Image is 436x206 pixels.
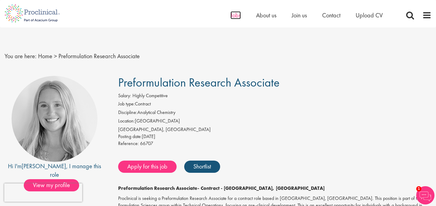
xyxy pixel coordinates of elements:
[38,52,52,60] a: breadcrumb link
[322,11,340,19] a: Contact
[5,52,37,60] span: You are here:
[230,11,241,19] a: Jobs
[256,11,276,19] a: About us
[118,118,431,126] li: [GEOGRAPHIC_DATA]
[118,161,177,173] a: Apply for this job
[118,92,131,99] label: Salary:
[416,186,421,191] span: 1
[54,52,57,60] span: >
[132,92,168,99] span: Highly Competitive
[118,133,431,140] div: [DATE]
[140,140,153,147] span: 66707
[118,75,280,90] span: Preformulation Research Associate
[118,133,142,140] span: Posting date:
[24,179,79,191] span: View my profile
[24,180,85,188] a: View my profile
[118,118,135,125] label: Location:
[292,11,307,19] a: Join us
[198,185,325,191] strong: - Contract - [GEOGRAPHIC_DATA], [GEOGRAPHIC_DATA]
[12,76,97,162] img: imeage of recruiter Shannon Briggs
[118,101,431,109] li: Contract
[118,140,139,147] label: Reference:
[118,101,135,108] label: Job type:
[184,161,220,173] a: Shortlist
[118,126,431,133] div: [GEOGRAPHIC_DATA], [GEOGRAPHIC_DATA]
[22,162,66,170] a: [PERSON_NAME]
[5,162,104,179] div: Hi I'm , I manage this role
[58,52,140,60] span: Preformulation Research Associate
[4,183,82,202] iframe: reCAPTCHA
[118,109,137,116] label: Discipline:
[118,109,431,118] li: Analytical Chemistry
[118,185,198,191] strong: Preformulation Research Associate
[416,186,434,204] img: Chatbot
[356,11,383,19] a: Upload CV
